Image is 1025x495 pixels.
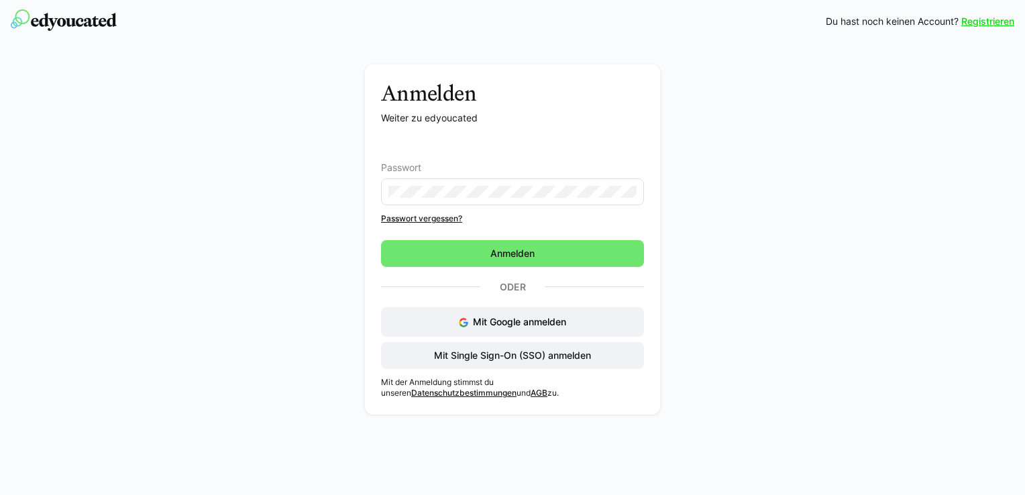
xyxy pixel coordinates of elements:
[381,80,644,106] h3: Anmelden
[381,162,421,173] span: Passwort
[381,307,644,337] button: Mit Google anmelden
[381,111,644,125] p: Weiter zu edyoucated
[11,9,117,31] img: edyoucated
[381,213,644,224] a: Passwort vergessen?
[381,342,644,369] button: Mit Single Sign-On (SSO) anmelden
[531,388,547,398] a: AGB
[826,15,959,28] span: Du hast noch keinen Account?
[480,278,545,296] p: Oder
[432,349,593,362] span: Mit Single Sign-On (SSO) anmelden
[473,316,566,327] span: Mit Google anmelden
[961,15,1014,28] a: Registrieren
[488,247,537,260] span: Anmelden
[381,377,644,398] p: Mit der Anmeldung stimmst du unseren und zu.
[381,240,644,267] button: Anmelden
[411,388,517,398] a: Datenschutzbestimmungen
